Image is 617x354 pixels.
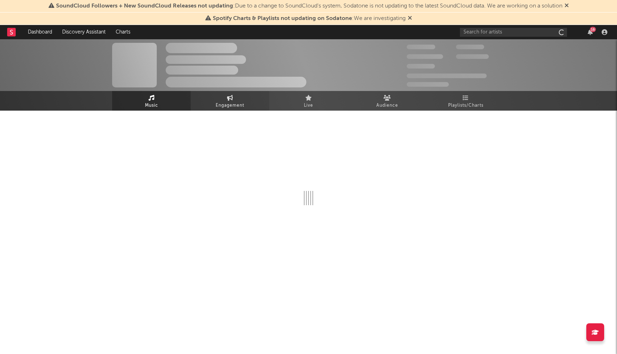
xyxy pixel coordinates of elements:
span: Engagement [216,101,244,110]
span: 100,000 [456,45,484,49]
span: 1,000,000 [456,54,489,59]
span: 50,000,000 Monthly Listeners [407,74,487,78]
span: SoundCloud Followers + New SoundCloud Releases not updating [56,3,233,9]
a: Live [269,91,348,111]
span: : Due to a change to SoundCloud's system, Sodatone is not updating to the latest SoundCloud data.... [56,3,562,9]
button: 16 [588,29,593,35]
span: Playlists/Charts [448,101,483,110]
span: Dismiss [565,3,569,9]
span: Live [304,101,313,110]
div: 16 [590,27,596,32]
span: 300,000 [407,45,435,49]
span: Spotify Charts & Playlists not updating on Sodatone [213,16,352,21]
input: Search for artists [460,28,567,37]
span: 100,000 [407,64,435,69]
span: Dismiss [408,16,412,21]
span: Music [145,101,158,110]
span: : We are investigating [213,16,406,21]
a: Music [112,91,191,111]
a: Discovery Assistant [57,25,111,39]
a: Audience [348,91,426,111]
span: Audience [376,101,398,110]
a: Playlists/Charts [426,91,505,111]
a: Dashboard [23,25,57,39]
span: 50,000,000 [407,54,443,59]
a: Charts [111,25,135,39]
a: Engagement [191,91,269,111]
span: Jump Score: 85.0 [407,82,449,87]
